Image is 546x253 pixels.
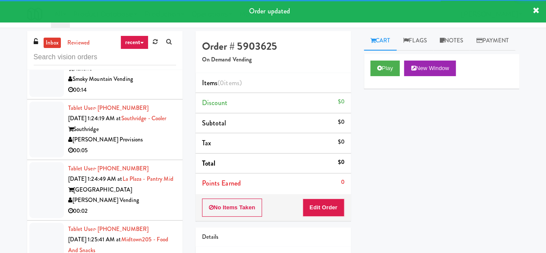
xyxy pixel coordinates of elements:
a: inbox [44,38,61,48]
span: Total [202,158,216,168]
ng-pluralize: items [224,78,240,88]
div: $0 [338,137,344,147]
a: Southridge - Cooler [121,114,167,122]
a: Cart [364,31,397,51]
h4: Order # 5903625 [202,41,344,52]
div: Smoky Mountain Vending [68,74,176,85]
span: Items [202,78,242,88]
a: La Plaza - Pantry Mid [123,175,174,183]
span: [DATE] 1:25:41 AM at [68,235,121,243]
li: Tablet User· [PHONE_NUMBER][DATE] 1:24:19 AM atSouthridge - CoolerSouthridge[PERSON_NAME] Provisi... [27,99,183,160]
div: 00:14 [68,85,176,96]
div: $0 [338,157,344,168]
button: Play [370,61,400,76]
span: Order updated [249,6,290,16]
span: (0 ) [218,78,242,88]
span: · [PHONE_NUMBER] [95,164,149,173]
a: Tablet User· [PHONE_NUMBER] [68,225,149,233]
div: [PERSON_NAME] Provisions [68,135,176,145]
button: No Items Taken [202,199,262,217]
a: recent [120,35,149,49]
div: 00:05 [68,145,176,156]
span: Points Earned [202,178,241,188]
a: reviewed [65,38,92,48]
span: Subtotal [202,118,227,128]
a: Payment [470,31,515,51]
div: $0 [338,117,344,128]
span: Tax [202,138,211,148]
div: [GEOGRAPHIC_DATA] [68,185,176,195]
li: Tablet User· [PHONE_NUMBER][DATE] 1:24:49 AM atLa Plaza - Pantry Mid[GEOGRAPHIC_DATA][PERSON_NAME... [27,160,183,221]
div: $0 [338,96,344,107]
span: · [PHONE_NUMBER] [95,104,149,112]
span: Discount [202,98,228,108]
span: [DATE] 1:24:19 AM at [68,114,121,122]
button: Edit Order [303,199,344,217]
div: Details [202,232,344,243]
div: 0 [341,177,344,188]
a: Tablet User· [PHONE_NUMBER] [68,164,149,173]
span: [DATE] 1:24:49 AM at [68,175,123,183]
input: Search vision orders [34,49,176,65]
a: Notes [433,31,470,51]
span: · [PHONE_NUMBER] [95,225,149,233]
div: 00:02 [68,206,176,217]
a: Flags [397,31,433,51]
div: [PERSON_NAME] Vending [68,195,176,206]
div: Southridge [68,124,176,135]
button: New Window [404,61,456,76]
h5: On Demand Vending [202,57,344,63]
a: Tablet User· [PHONE_NUMBER] [68,104,149,112]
